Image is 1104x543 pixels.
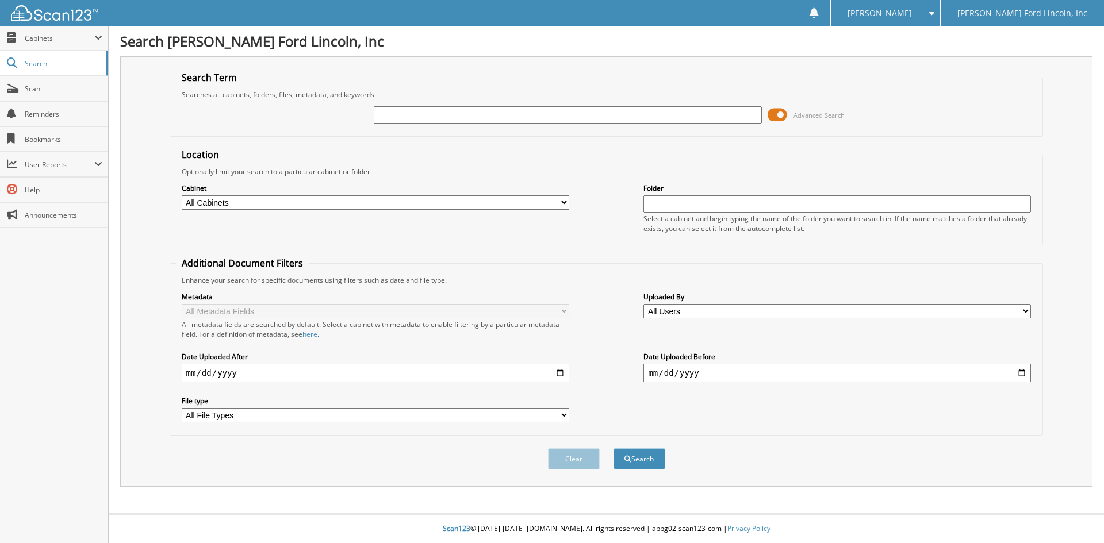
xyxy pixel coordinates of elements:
[643,352,1031,361] label: Date Uploaded Before
[182,319,569,339] div: All metadata fields are searched by default. Select a cabinet with metadata to enable filtering b...
[176,257,309,269] legend: Additional Document Filters
[182,352,569,361] label: Date Uploaded After
[727,523,770,533] a: Privacy Policy
[643,183,1031,193] label: Folder
[25,160,94,170] span: User Reports
[25,59,101,68] span: Search
[176,148,225,161] legend: Location
[25,210,102,220] span: Announcements
[25,109,102,119] span: Reminders
[11,5,98,21] img: scan123-logo-white.svg
[793,111,845,120] span: Advanced Search
[176,167,1037,176] div: Optionally limit your search to a particular cabinet or folder
[614,448,665,469] button: Search
[182,292,569,302] label: Metadata
[25,33,94,43] span: Cabinets
[643,292,1031,302] label: Uploaded By
[957,10,1087,17] span: [PERSON_NAME] Ford Lincoln, Inc
[182,396,569,406] label: File type
[109,515,1104,543] div: © [DATE]-[DATE] [DOMAIN_NAME]. All rights reserved | appg02-scan123-com |
[548,448,600,469] button: Clear
[182,364,569,382] input: start
[25,84,102,94] span: Scan
[848,10,912,17] span: [PERSON_NAME]
[182,183,569,193] label: Cabinet
[302,329,317,339] a: here
[176,71,243,84] legend: Search Term
[25,134,102,144] span: Bookmarks
[643,364,1031,382] input: end
[176,90,1037,99] div: Searches all cabinets, folders, files, metadata, and keywords
[176,275,1037,285] div: Enhance your search for specific documents using filters such as date and file type.
[25,185,102,195] span: Help
[643,214,1031,233] div: Select a cabinet and begin typing the name of the folder you want to search in. If the name match...
[443,523,470,533] span: Scan123
[120,32,1092,51] h1: Search [PERSON_NAME] Ford Lincoln, Inc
